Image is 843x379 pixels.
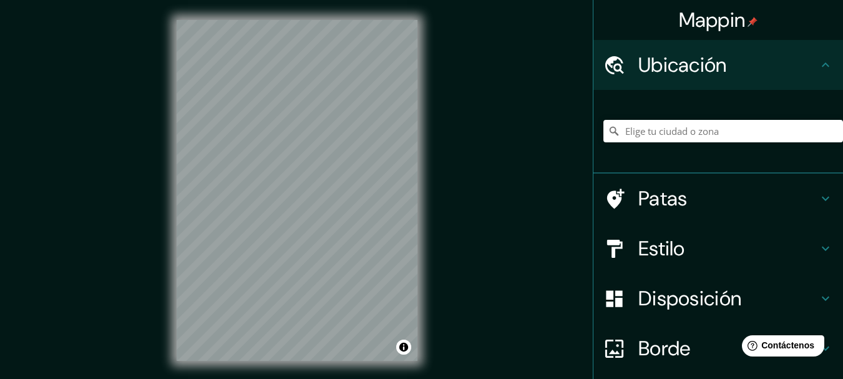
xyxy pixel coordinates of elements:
font: Mappin [679,7,746,33]
font: Estilo [638,235,685,262]
font: Borde [638,335,691,362]
font: Disposición [638,285,741,312]
iframe: Lanzador de widgets de ayuda [732,330,829,365]
input: Elige tu ciudad o zona [603,120,843,142]
div: Ubicación [593,40,843,90]
img: pin-icon.png [748,17,758,27]
div: Disposición [593,273,843,323]
font: Ubicación [638,52,727,78]
canvas: Mapa [177,20,417,361]
button: Activar o desactivar atribución [396,340,411,355]
div: Estilo [593,224,843,273]
div: Borde [593,323,843,373]
div: Patas [593,174,843,224]
font: Patas [638,185,688,212]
